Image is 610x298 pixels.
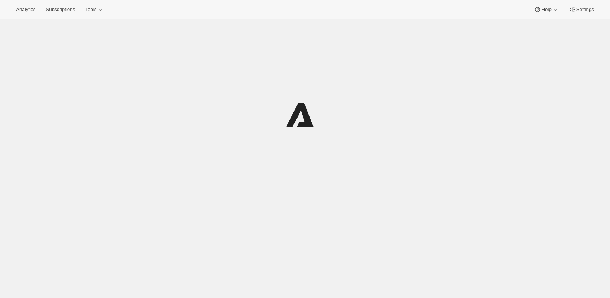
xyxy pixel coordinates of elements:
[530,4,563,15] button: Help
[46,7,75,12] span: Subscriptions
[576,7,594,12] span: Settings
[541,7,551,12] span: Help
[565,4,598,15] button: Settings
[85,7,96,12] span: Tools
[12,4,40,15] button: Analytics
[41,4,79,15] button: Subscriptions
[16,7,35,12] span: Analytics
[81,4,108,15] button: Tools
